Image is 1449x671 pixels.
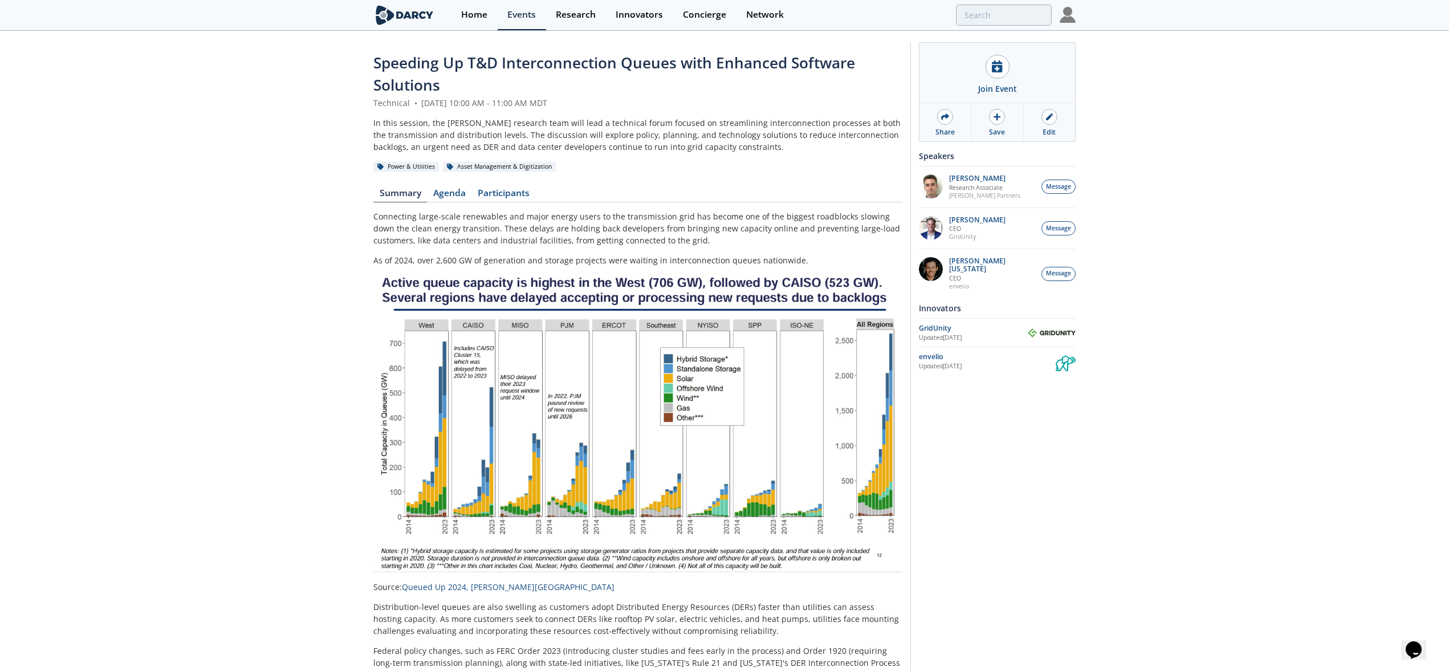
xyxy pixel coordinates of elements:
[949,233,1006,241] p: GridUnity
[1043,127,1056,137] div: Edit
[427,189,471,202] a: Agenda
[919,146,1076,166] div: Speakers
[919,351,1076,371] a: envelio Updated[DATE] envelio
[1028,328,1076,337] img: GridUnity
[949,216,1006,224] p: [PERSON_NAME]
[373,97,902,109] div: Technical [DATE] 10:00 AM - 11:00 AM MDT
[1046,224,1071,233] span: Message
[616,10,663,19] div: Innovators
[919,174,943,198] img: f1d2b35d-fddb-4a25-bd87-d4d314a355e9
[919,334,1028,343] div: Updated [DATE]
[507,10,536,19] div: Events
[412,97,419,108] span: •
[935,127,955,137] div: Share
[919,362,1056,371] div: Updated [DATE]
[373,274,902,573] img: Image
[373,5,435,25] img: logo-wide.svg
[373,52,855,95] span: Speeding Up T&D Interconnection Queues with Enhanced Software Solutions
[373,581,902,593] p: Source:
[471,189,535,202] a: Participants
[949,257,1036,273] p: [PERSON_NAME][US_STATE]
[978,83,1017,95] div: Join Event
[919,257,943,281] img: 1b183925-147f-4a47-82c9-16eeeed5003c
[1041,267,1076,281] button: Message
[956,5,1052,26] input: Advanced Search
[949,184,1020,192] p: Research Associate
[949,282,1036,290] p: envelio
[919,216,943,240] img: d42dc26c-2a28-49ac-afde-9b58c84c0349
[949,225,1006,233] p: CEO
[989,127,1005,137] div: Save
[373,189,427,202] a: Summary
[1060,7,1076,23] img: Profile
[1041,221,1076,235] button: Message
[556,10,596,19] div: Research
[373,162,439,172] div: Power & Utilities
[1056,351,1076,371] img: envelio
[1046,182,1071,192] span: Message
[373,601,902,637] p: Distribution-level queues are also swelling as customers adopt Distributed Energy Resources (DERs...
[373,117,902,153] div: In this session, the [PERSON_NAME] research team will lead a technical forum focused on streamlin...
[1024,103,1075,141] a: Edit
[949,192,1020,200] p: [PERSON_NAME] Partners
[373,210,902,246] p: Connecting large-scale renewables and major energy users to the transmission grid has become one ...
[919,298,1076,318] div: Innovators
[919,323,1076,343] a: GridUnity Updated[DATE] GridUnity
[919,323,1028,334] div: GridUnity
[373,254,902,266] p: As of 2024, over 2,600 GW of generation and storage projects were waiting in interconnection queu...
[746,10,784,19] div: Network
[461,10,487,19] div: Home
[1041,180,1076,194] button: Message
[443,162,556,172] div: Asset Management & Digitization
[949,274,1036,282] p: CEO
[402,581,614,592] a: Queued Up 2024, [PERSON_NAME][GEOGRAPHIC_DATA]
[1046,269,1071,278] span: Message
[1401,625,1438,660] iframe: chat widget
[683,10,726,19] div: Concierge
[919,352,1056,362] div: envelio
[949,174,1020,182] p: [PERSON_NAME]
